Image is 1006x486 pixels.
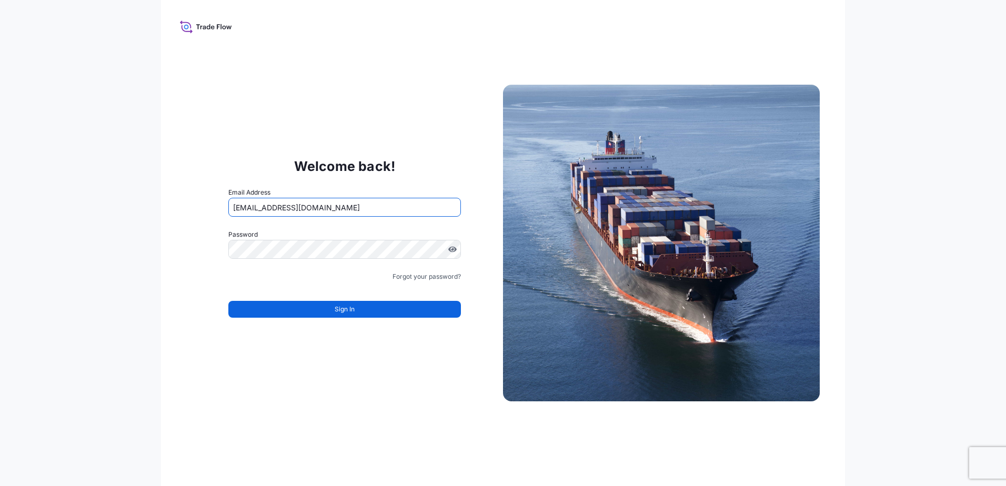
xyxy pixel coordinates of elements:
[448,245,457,254] button: Show password
[393,271,461,282] a: Forgot your password?
[294,158,396,175] p: Welcome back!
[228,187,270,198] label: Email Address
[228,198,461,217] input: example@gmail.com
[228,301,461,318] button: Sign In
[335,304,355,315] span: Sign In
[228,229,461,240] label: Password
[503,85,820,401] img: Ship illustration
